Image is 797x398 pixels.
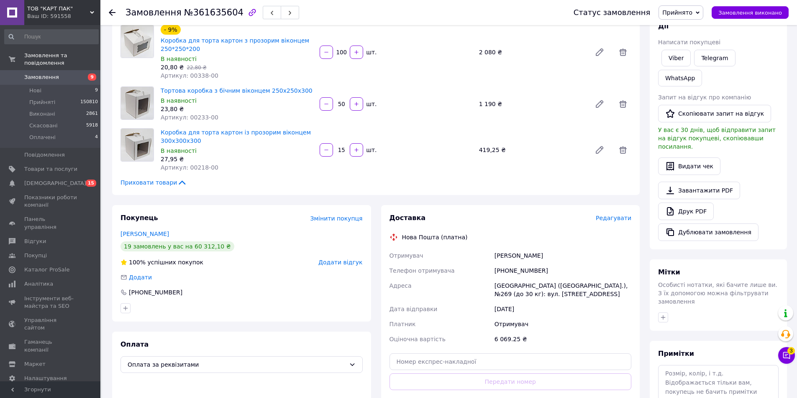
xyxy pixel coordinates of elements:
[128,360,346,369] span: Оплата за реквізитами
[161,25,181,35] div: - 9%
[29,134,56,141] span: Оплачені
[661,50,691,66] a: Viber
[121,87,154,119] img: Тортова коробка з бічним віконцем 250х250х300
[121,25,154,58] img: Коробка для торта картон з прозорим віконцем 250*250*200
[24,252,47,259] span: Покупці
[390,306,438,312] span: Дата відправки
[476,98,588,110] div: 1 190 ₴
[120,178,187,187] span: Приховати товари
[658,268,680,276] span: Мітки
[80,99,98,106] span: 150810
[24,180,86,187] span: [DEMOGRAPHIC_DATA]
[390,214,426,222] span: Доставка
[120,340,149,348] span: Оплата
[24,360,46,368] span: Маркет
[390,252,423,259] span: Отримувач
[24,194,77,209] span: Показники роботи компанії
[161,114,218,121] span: Артикул: 00233-00
[95,87,98,94] span: 9
[161,64,184,71] span: 20,80 ₴
[24,215,77,231] span: Панель управління
[493,302,633,317] div: [DATE]
[364,100,377,108] div: шт.
[476,144,588,156] div: 419,25 ₴
[95,134,98,141] span: 4
[591,44,608,61] a: Редагувати
[658,39,720,46] span: Написати покупцеві
[161,37,309,52] a: Коробка для торта картон з прозорим віконцем 250*250*200
[161,56,197,62] span: В наявності
[24,338,77,353] span: Гаманець компанії
[120,241,234,251] div: 19 замовлень у вас на 60 312,10 ₴
[718,10,782,16] span: Замовлення виконано
[27,5,90,13] span: ТОВ "КАРТ ПАК"
[24,295,77,310] span: Інструменти веб-майстра та SEO
[120,231,169,237] a: [PERSON_NAME]
[24,375,67,382] span: Налаштування
[24,52,100,67] span: Замовлення та повідомлення
[400,233,470,241] div: Нова Пошта (платна)
[121,129,154,161] img: Коробка для торта картон із прозорим віконцем 300х300х300
[596,215,631,221] span: Редагувати
[591,142,608,158] a: Редагувати
[658,223,759,241] button: Дублювати замовлення
[187,65,206,71] span: 22,80 ₴
[694,50,735,66] a: Telegram
[658,182,740,199] a: Завантажити PDF
[390,353,632,370] input: Номер експрес-накладної
[161,87,313,94] a: Тортова коробка з бічним віконцем 250х250х300
[390,267,455,274] span: Телефон отримувача
[29,87,41,94] span: Нові
[129,259,146,266] span: 100%
[662,9,692,16] span: Прийнято
[310,215,363,222] span: Змінити покупця
[120,214,158,222] span: Покупець
[390,321,416,327] span: Платник
[24,165,77,173] span: Товари та послуги
[390,282,412,289] span: Адреса
[658,203,714,220] a: Друк PDF
[658,281,777,305] span: Особисті нотатки, які бачите лише ви. З їх допомогою можна фільтрувати замовлення
[4,29,99,44] input: Пошук
[658,70,702,86] a: WhatsApp
[615,44,631,61] span: Видалити
[161,164,218,171] span: Артикул: 00218-00
[658,94,751,101] span: Запит на відгук про компанію
[161,147,197,154] span: В наявності
[778,347,795,364] button: Чат з покупцем3
[29,110,55,118] span: Виконані
[88,74,96,81] span: 9
[161,155,313,163] div: 27,95 ₴
[161,105,313,113] div: 23,80 ₴
[24,317,77,332] span: Управління сайтом
[128,288,183,297] div: [PHONE_NUMBER]
[126,8,182,18] span: Замовлення
[493,332,633,347] div: 6 069.25 ₴
[615,142,631,158] span: Видалити
[109,8,115,17] div: Повернутися назад
[476,46,588,58] div: 2 080 ₴
[364,146,377,154] div: шт.
[29,122,58,129] span: Скасовані
[574,8,651,17] div: Статус замовлення
[120,258,203,266] div: успішних покупок
[658,157,720,175] button: Видати чек
[493,248,633,263] div: [PERSON_NAME]
[24,280,53,288] span: Аналітика
[184,8,243,18] span: №361635604
[493,263,633,278] div: [PHONE_NUMBER]
[161,72,218,79] span: Артикул: 00338-00
[24,238,46,245] span: Відгуки
[615,96,631,112] span: Видалити
[658,127,776,150] span: У вас є 30 днів, щоб відправити запит на відгук покупцеві, скопіювавши посилання.
[493,317,633,332] div: Отримувач
[364,48,377,56] div: шт.
[658,22,669,30] span: Дії
[24,74,59,81] span: Замовлення
[86,110,98,118] span: 2861
[86,122,98,129] span: 5918
[591,96,608,112] a: Редагувати
[712,6,789,19] button: Замовлення виконано
[161,129,311,144] a: Коробка для торта картон із прозорим віконцем 300х300х300
[24,151,65,159] span: Повідомлення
